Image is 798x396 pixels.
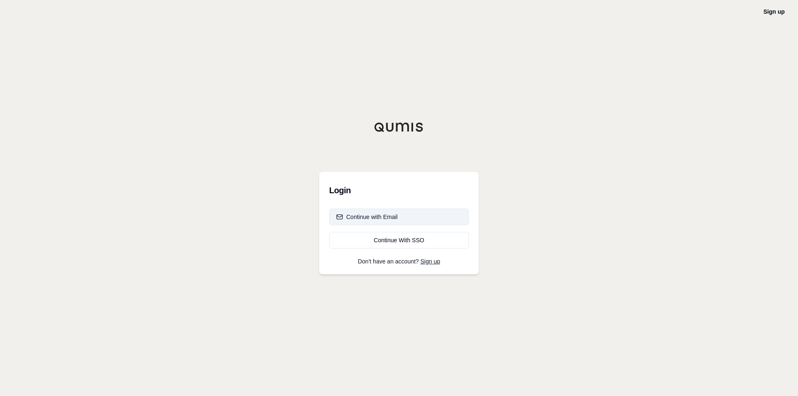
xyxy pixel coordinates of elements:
h3: Login [329,182,469,199]
button: Continue with Email [329,209,469,225]
div: Continue with Email [336,213,398,221]
img: Qumis [374,122,424,132]
a: Continue With SSO [329,232,469,248]
div: Continue With SSO [336,236,462,244]
a: Sign up [764,8,785,15]
p: Don't have an account? [329,258,469,264]
a: Sign up [421,258,440,265]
